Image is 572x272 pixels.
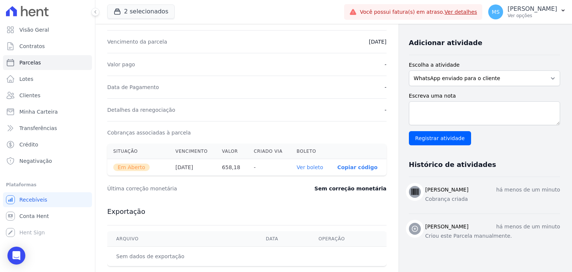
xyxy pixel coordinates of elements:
[3,104,92,119] a: Minha Carteira
[19,26,49,34] span: Visão Geral
[385,83,387,91] dd: -
[248,144,291,159] th: Criado via
[409,38,482,47] h3: Adicionar atividade
[508,13,557,19] p: Ver opções
[107,144,169,159] th: Situação
[291,144,331,159] th: Boleto
[508,5,557,13] p: [PERSON_NAME]
[3,137,92,152] a: Crédito
[113,164,150,171] span: Em Aberto
[3,192,92,207] a: Recebíveis
[19,212,49,220] span: Conta Hent
[3,22,92,37] a: Visão Geral
[107,231,257,247] th: Arquivo
[445,9,477,15] a: Ver detalhes
[385,106,387,114] dd: -
[482,1,572,22] button: MS [PERSON_NAME] Ver opções
[257,231,309,247] th: Data
[107,129,191,136] dt: Cobranças associadas à parcela
[7,247,25,265] div: Open Intercom Messenger
[3,209,92,224] a: Conta Hent
[3,39,92,54] a: Contratos
[337,164,378,170] button: Copiar código
[360,8,477,16] span: Você possui fatura(s) em atraso.
[107,83,159,91] dt: Data de Pagamento
[216,159,248,176] th: 658,18
[385,61,387,68] dd: -
[169,144,216,159] th: Vencimento
[297,164,323,170] a: Ver boleto
[3,154,92,168] a: Negativação
[409,92,560,100] label: Escreva uma nota
[425,232,560,240] p: Criou este Parcela manualmente.
[19,75,34,83] span: Lotes
[3,121,92,136] a: Transferências
[309,231,387,247] th: Operação
[19,196,47,203] span: Recebíveis
[19,42,45,50] span: Contratos
[3,72,92,86] a: Lotes
[6,180,89,189] div: Plataformas
[409,160,496,169] h3: Histórico de atividades
[19,59,41,66] span: Parcelas
[107,61,135,68] dt: Valor pago
[409,61,560,69] label: Escolha a atividade
[107,185,273,192] dt: Última correção monetária
[107,106,175,114] dt: Detalhes da renegociação
[107,38,167,45] dt: Vencimento da parcela
[107,207,387,216] h3: Exportação
[19,124,57,132] span: Transferências
[107,247,257,266] td: Sem dados de exportação
[314,185,386,192] dd: Sem correção monetária
[425,186,468,194] h3: [PERSON_NAME]
[216,144,248,159] th: Valor
[3,55,92,70] a: Parcelas
[409,131,471,145] input: Registrar atividade
[496,186,560,194] p: há menos de um minuto
[107,4,175,19] button: 2 selecionados
[19,92,40,99] span: Clientes
[169,159,216,176] th: [DATE]
[425,223,468,231] h3: [PERSON_NAME]
[369,38,386,45] dd: [DATE]
[19,141,38,148] span: Crédito
[496,223,560,231] p: há menos de um minuto
[492,9,500,15] span: MS
[19,108,58,116] span: Minha Carteira
[19,157,52,165] span: Negativação
[3,88,92,103] a: Clientes
[425,195,560,203] p: Cobrança criada
[248,159,291,176] th: -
